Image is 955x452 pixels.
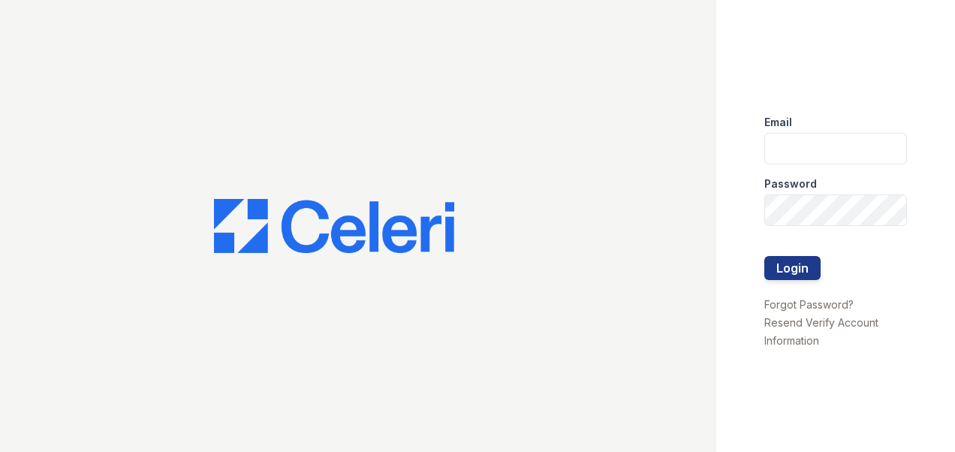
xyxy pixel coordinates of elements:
a: Forgot Password? [764,298,854,311]
img: CE_Logo_Blue-a8612792a0a2168367f1c8372b55b34899dd931a85d93a1a3d3e32e68fde9ad4.png [214,199,454,253]
label: Email [764,115,792,130]
button: Login [764,256,821,280]
a: Resend Verify Account Information [764,316,878,347]
label: Password [764,176,817,191]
